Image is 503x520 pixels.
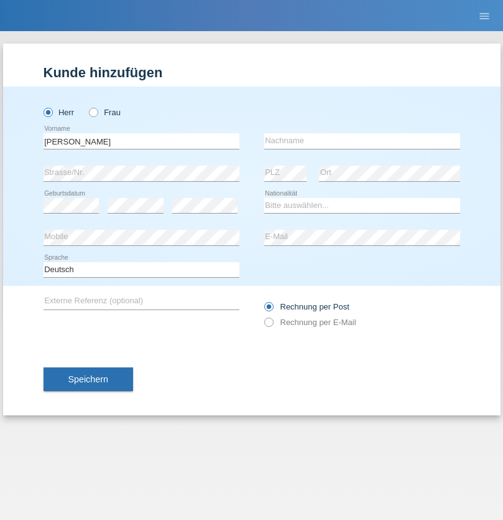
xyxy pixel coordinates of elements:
[68,374,108,384] span: Speichern
[44,108,52,116] input: Herr
[264,302,272,318] input: Rechnung per Post
[44,108,75,117] label: Herr
[89,108,121,117] label: Frau
[472,12,497,19] a: menu
[44,65,460,80] h1: Kunde hinzufügen
[264,318,272,333] input: Rechnung per E-Mail
[44,367,133,391] button: Speichern
[264,302,349,311] label: Rechnung per Post
[89,108,97,116] input: Frau
[478,10,491,22] i: menu
[264,318,356,327] label: Rechnung per E-Mail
